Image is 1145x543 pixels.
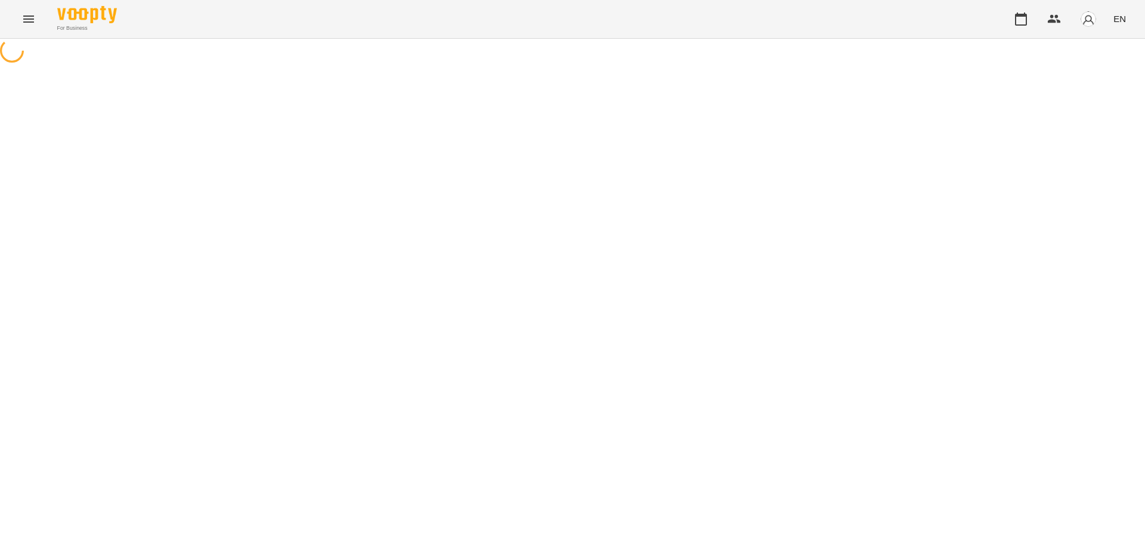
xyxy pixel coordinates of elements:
img: avatar_s.png [1080,11,1097,27]
span: EN [1113,13,1126,25]
button: EN [1109,8,1131,30]
button: Menu [14,5,43,33]
img: Voopty Logo [57,6,117,23]
span: For Business [57,24,117,32]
